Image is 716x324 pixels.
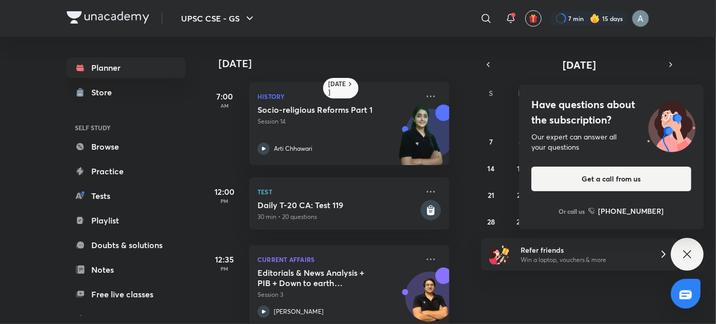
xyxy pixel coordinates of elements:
button: UPSC CSE - GS [175,8,262,29]
a: Playlist [67,210,186,231]
button: September 7, 2025 [483,133,500,150]
a: [PHONE_NUMBER] [588,206,664,216]
button: September 15, 2025 [512,160,529,176]
p: PM [204,198,245,204]
p: Win a laptop, vouchers & more [521,255,647,265]
button: September 21, 2025 [483,187,500,203]
h5: 12:35 [204,253,245,266]
a: Notes [67,259,186,280]
abbr: September 15, 2025 [517,164,524,173]
abbr: September 28, 2025 [487,217,495,227]
h5: Socio-religious Reforms Part 1 [257,105,385,115]
abbr: Monday [518,88,524,98]
img: streak [590,13,600,24]
button: [DATE] [495,57,664,72]
h5: 12:00 [204,186,245,198]
h6: [DATE] [328,80,346,96]
h6: SELF STUDY [67,119,186,136]
a: Doubts & solutions [67,235,186,255]
p: Arti Chhawari [274,144,312,153]
a: Practice [67,161,186,181]
img: Anu Singh [632,10,649,27]
a: Planner [67,57,186,78]
abbr: September 22, 2025 [517,190,524,200]
button: September 22, 2025 [512,187,529,203]
button: September 8, 2025 [512,133,529,150]
div: Store [91,86,118,98]
button: September 28, 2025 [483,213,500,230]
a: Company Logo [67,11,149,26]
button: September 14, 2025 [483,160,500,176]
p: Session 3 [257,290,419,299]
img: unacademy [393,105,449,175]
img: Company Logo [67,11,149,24]
div: Our expert can answer all your questions [531,132,691,152]
h4: Have questions about the subscription? [531,97,691,128]
h4: [DATE] [218,57,460,70]
button: September 1, 2025 [512,107,529,123]
p: History [257,90,419,103]
abbr: September 29, 2025 [517,217,525,227]
h5: 7:00 [204,90,245,103]
p: Session 14 [257,117,419,126]
p: Current Affairs [257,253,419,266]
p: Test [257,186,419,198]
button: September 29, 2025 [512,213,529,230]
abbr: September 14, 2025 [488,164,495,173]
img: ttu_illustration_new.svg [639,97,704,152]
img: avatar [529,14,538,23]
p: AM [204,103,245,109]
h6: Refer friends [521,245,647,255]
a: Tests [67,186,186,206]
p: Or call us [559,207,585,216]
h5: Daily T-20 CA: Test 119 [257,200,419,210]
abbr: Sunday [489,88,493,98]
span: [DATE] [563,58,596,72]
abbr: September 7, 2025 [489,137,493,147]
a: Browse [67,136,186,157]
abbr: September 21, 2025 [488,190,494,200]
p: 30 min • 20 questions [257,212,419,221]
img: referral [489,244,510,265]
button: avatar [525,10,542,27]
h5: Editorials & News Analysis + PIB + Down to earth (September ) - L3 [257,268,385,288]
a: Free live classes [67,284,186,305]
p: [PERSON_NAME] [274,307,324,316]
h6: [PHONE_NUMBER] [599,206,664,216]
a: Store [67,82,186,103]
button: Get a call from us [531,167,691,191]
p: PM [204,266,245,272]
